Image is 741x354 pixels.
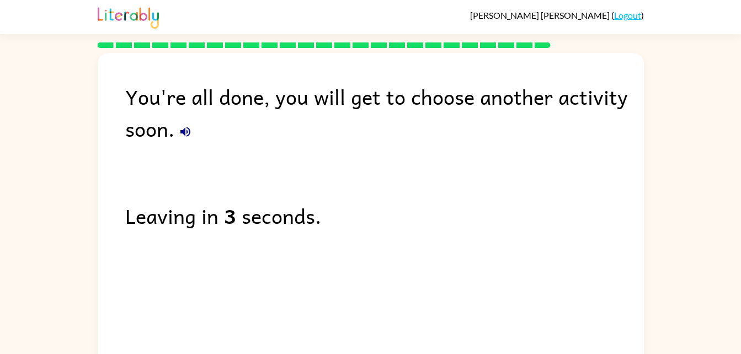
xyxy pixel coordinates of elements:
[224,200,236,232] b: 3
[98,4,159,29] img: Literably
[614,10,641,20] a: Logout
[470,10,644,20] div: ( )
[125,81,644,144] div: You're all done, you will get to choose another activity soon.
[470,10,611,20] span: [PERSON_NAME] [PERSON_NAME]
[125,200,644,232] div: Leaving in seconds.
